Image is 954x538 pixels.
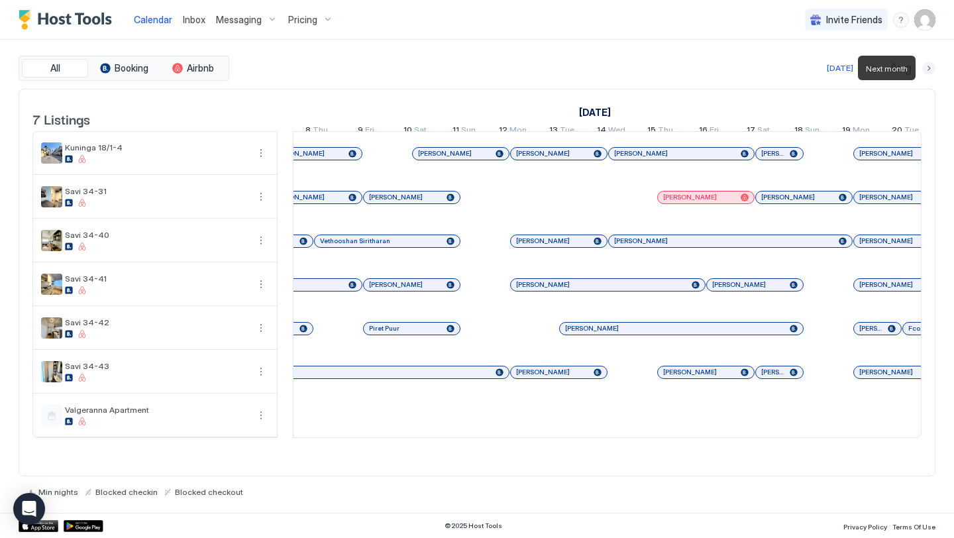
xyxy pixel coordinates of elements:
[565,324,619,333] span: [PERSON_NAME]
[805,125,820,138] span: Sun
[253,276,269,292] div: menu
[41,361,62,382] div: listing image
[253,233,269,248] button: More options
[38,487,78,497] span: Min nights
[658,125,673,138] span: Thu
[452,125,459,138] span: 11
[19,10,118,30] a: Host Tools Logo
[50,62,60,74] span: All
[843,523,887,531] span: Privacy Policy
[13,493,45,525] div: Open Intercom Messenger
[445,521,502,530] span: © 2025 Host Tools
[712,280,766,289] span: [PERSON_NAME]
[369,193,423,201] span: [PERSON_NAME]
[91,59,157,78] button: Booking
[842,125,851,138] span: 19
[134,13,172,27] a: Calendar
[400,122,430,141] a: August 10, 2024
[175,487,243,497] span: Blocked checkout
[509,125,527,138] span: Mon
[663,193,717,201] span: [PERSON_NAME]
[65,317,248,327] span: Savi 34-42
[253,233,269,248] div: menu
[253,364,269,380] button: More options
[747,125,755,138] span: 17
[647,125,656,138] span: 15
[253,189,269,205] div: menu
[253,320,269,336] div: menu
[843,519,887,533] a: Privacy Policy
[288,14,317,26] span: Pricing
[859,149,913,158] span: [PERSON_NAME]
[320,237,390,245] span: Vethooshan Siritharan
[560,125,574,138] span: Tue
[859,193,913,201] span: [PERSON_NAME]
[253,276,269,292] button: More options
[597,125,606,138] span: 14
[41,186,62,207] div: listing image
[305,125,311,138] span: 8
[354,122,378,141] a: August 9, 2024
[216,14,262,26] span: Messaging
[369,280,423,289] span: [PERSON_NAME]
[418,149,472,158] span: [PERSON_NAME]
[134,14,172,25] span: Calendar
[710,125,719,138] span: Fri
[546,122,578,141] a: August 13, 2024
[859,237,913,245] span: [PERSON_NAME]
[19,520,58,532] a: App Store
[549,125,558,138] span: 13
[859,280,913,289] span: [PERSON_NAME]
[253,189,269,205] button: More options
[914,9,935,30] div: User profile
[253,364,269,380] div: menu
[743,122,773,141] a: August 17, 2024
[65,142,248,152] span: Kuninga 18/1-4
[414,125,427,138] span: Sat
[19,56,229,81] div: tab-group
[358,125,363,138] span: 9
[187,62,214,74] span: Airbnb
[516,237,570,245] span: [PERSON_NAME]
[313,125,328,138] span: Thu
[302,122,331,141] a: August 8, 2024
[761,193,815,201] span: [PERSON_NAME]
[696,122,722,141] a: August 16, 2024
[32,109,90,129] span: 7 Listings
[403,125,412,138] span: 10
[160,59,226,78] button: Airbnb
[644,122,676,141] a: August 15, 2024
[253,407,269,423] button: More options
[839,122,873,141] a: August 19, 2024
[904,125,919,138] span: Tue
[794,125,803,138] span: 18
[253,145,269,161] button: More options
[826,14,882,26] span: Invite Friends
[499,125,507,138] span: 12
[271,193,325,201] span: [PERSON_NAME]
[449,122,479,141] a: August 11, 2024
[892,125,902,138] span: 20
[41,142,62,164] div: listing image
[699,125,708,138] span: 16
[516,280,570,289] span: [PERSON_NAME]
[253,145,269,161] div: menu
[576,103,614,122] a: August 1, 2024
[183,13,205,27] a: Inbox
[791,122,823,141] a: August 18, 2024
[253,320,269,336] button: More options
[516,149,570,158] span: [PERSON_NAME]
[41,274,62,295] div: listing image
[271,149,325,158] span: [PERSON_NAME]
[95,487,158,497] span: Blocked checkin
[757,125,770,138] span: Sat
[64,520,103,532] a: Google Play Store
[614,149,668,158] span: [PERSON_NAME]
[594,122,629,141] a: August 14, 2024
[183,14,205,25] span: Inbox
[22,59,88,78] button: All
[663,368,717,376] span: [PERSON_NAME]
